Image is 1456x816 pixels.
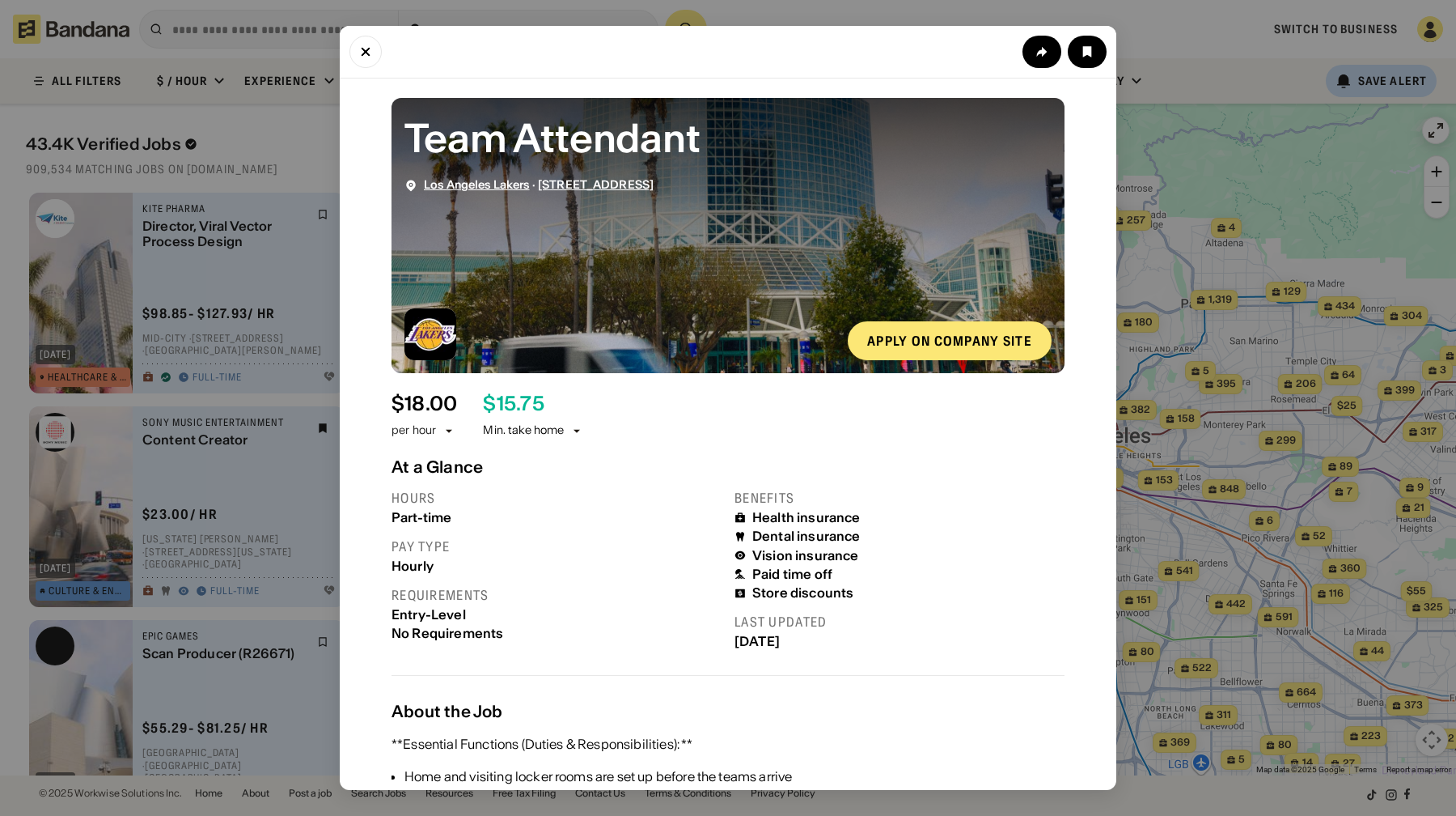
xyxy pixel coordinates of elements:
[392,393,457,416] div: $ 18.00
[392,457,1064,477] div: At a Glance
[404,789,1064,809] div: Collect ticket envelopes from players/coaches/staff to take to box office
[349,36,382,68] button: Close
[392,607,722,623] div: Entry-Level
[404,111,1052,165] div: Team Attendant
[392,423,436,439] div: per hour
[424,178,654,192] div: ·
[392,587,722,604] div: Requirements
[392,490,722,507] div: Hours
[404,308,456,360] img: Los Angeles Lakers logo
[867,334,1032,347] div: Apply on company site
[404,767,1064,786] div: Home and visiting locker rooms are set up before the teams arrive
[734,614,1064,631] div: Last updated
[392,734,692,754] div: **Essential Functions (Duties & Responsibilities): **
[483,393,544,416] div: $ 15.75
[392,626,722,641] div: No Requirements
[848,321,1052,360] a: Apply on company site
[392,538,722,555] div: Pay type
[734,634,1064,649] div: [DATE]
[424,177,530,192] a: Los Angeles Lakers
[734,490,1064,507] div: Benefits
[752,567,832,582] div: Paid time off
[752,510,861,525] div: Health insurance
[752,585,853,601] div: Store discounts
[392,559,722,574] div: Hourly
[752,548,859,563] div: Vision insurance
[392,702,1064,721] div: About the Job
[392,510,722,525] div: Part-time
[752,529,861,544] div: Dental insurance
[483,423,583,439] div: Min. take home
[538,177,654,192] a: [STREET_ADDRESS]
